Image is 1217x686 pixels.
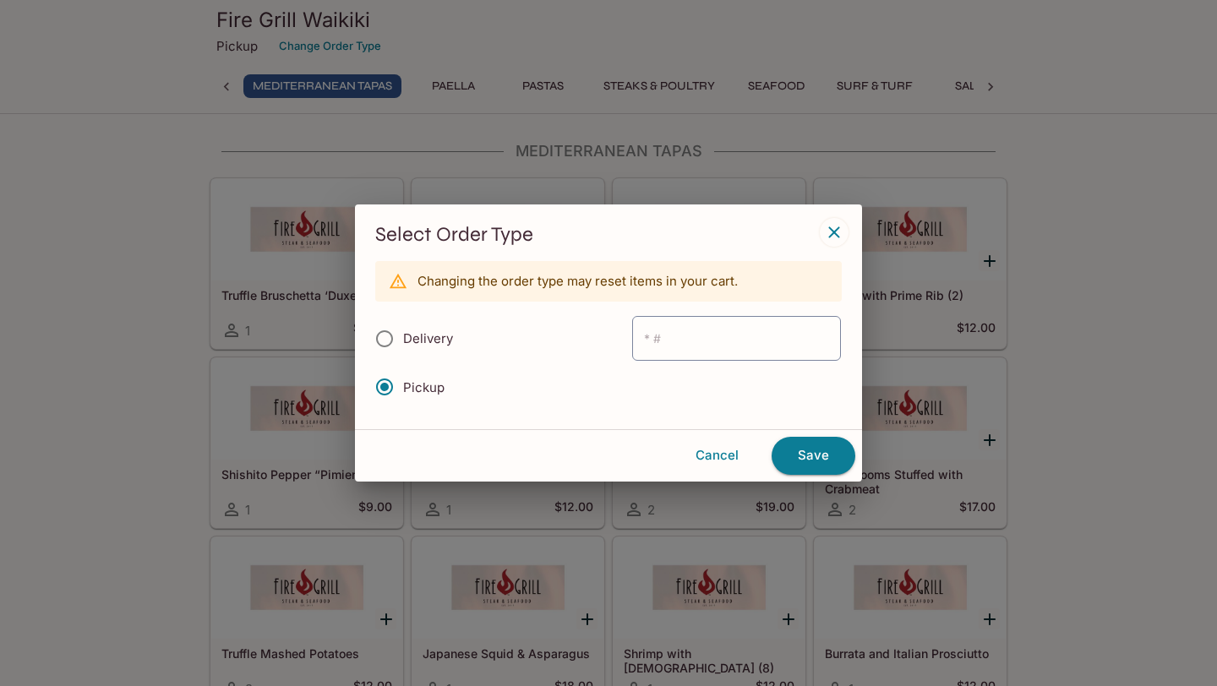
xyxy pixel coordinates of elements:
[417,273,738,289] p: Changing the order type may reset items in your cart.
[772,437,855,474] button: Save
[403,330,453,346] span: Delivery
[669,438,765,473] button: Cancel
[375,221,842,248] h3: Select Order Type
[403,379,445,395] span: Pickup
